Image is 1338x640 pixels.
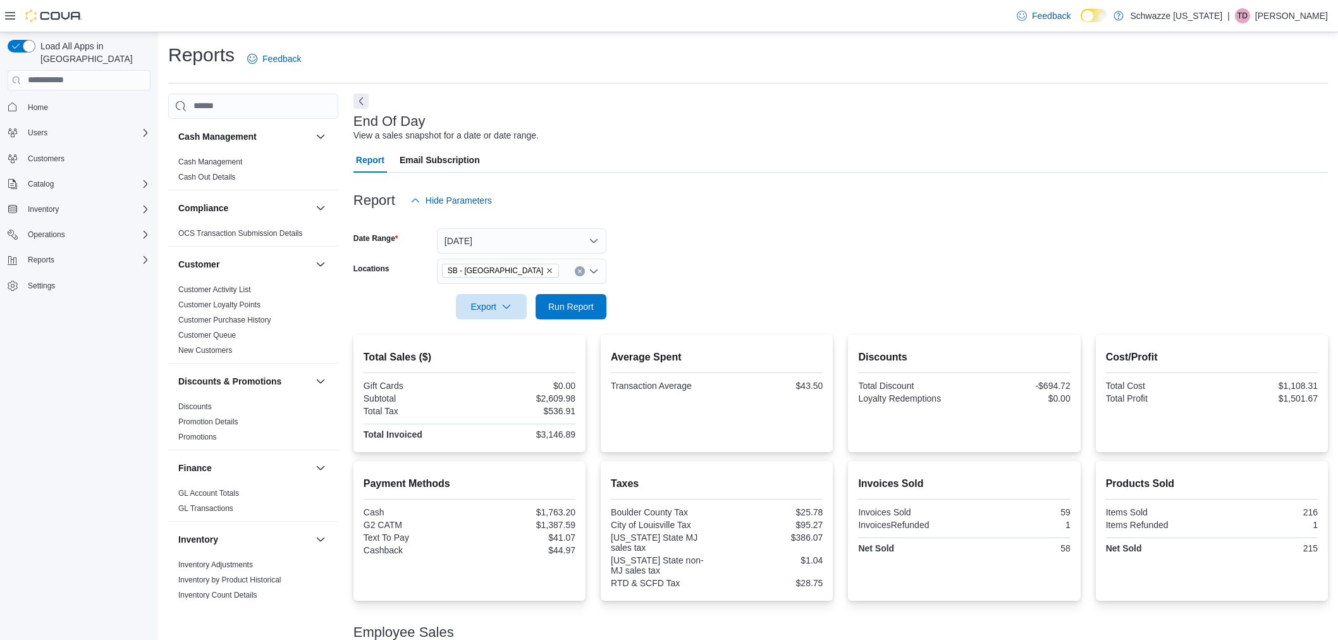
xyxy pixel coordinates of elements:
[437,228,606,254] button: [DATE]
[3,226,156,243] button: Operations
[353,193,395,208] h3: Report
[589,266,599,276] button: Open list of options
[364,520,467,530] div: G2 CATM
[178,433,217,441] a: Promotions
[1106,543,1142,553] strong: Net Sold
[448,264,543,277] span: SB - [GEOGRAPHIC_DATA]
[313,257,328,272] button: Customer
[967,507,1071,517] div: 59
[313,460,328,476] button: Finance
[178,375,281,388] h3: Discounts & Promotions
[611,476,823,491] h2: Taxes
[28,230,65,240] span: Operations
[313,532,328,547] button: Inventory
[178,130,257,143] h3: Cash Management
[536,294,606,319] button: Run Report
[23,176,150,192] span: Catalog
[3,124,156,142] button: Users
[472,545,575,555] div: $44.97
[178,330,236,340] span: Customer Queue
[364,545,467,555] div: Cashback
[858,543,894,553] strong: Net Sold
[364,476,575,491] h2: Payment Methods
[1032,9,1071,22] span: Feedback
[178,462,212,474] h3: Finance
[178,417,238,427] span: Promotion Details
[242,46,306,71] a: Feedback
[3,149,156,168] button: Customers
[1106,393,1210,403] div: Total Profit
[548,300,594,313] span: Run Report
[472,381,575,391] div: $0.00
[400,147,480,173] span: Email Subscription
[858,520,962,530] div: InvoicesRefunded
[178,285,251,294] a: Customer Activity List
[168,226,338,246] div: Compliance
[178,229,303,238] a: OCS Transaction Submission Details
[178,375,310,388] button: Discounts & Promotions
[28,255,54,265] span: Reports
[178,316,271,324] a: Customer Purchase History
[967,393,1071,403] div: $0.00
[858,507,962,517] div: Invoices Sold
[313,129,328,144] button: Cash Management
[23,125,150,140] span: Users
[720,507,823,517] div: $25.78
[8,93,150,328] nav: Complex example
[262,52,301,65] span: Feedback
[967,381,1071,391] div: -$694.72
[364,381,467,391] div: Gift Cards
[168,399,338,450] div: Discounts & Promotions
[178,172,236,182] span: Cash Out Details
[178,432,217,442] span: Promotions
[353,264,390,274] label: Locations
[611,507,715,517] div: Boulder County Tax
[472,520,575,530] div: $1,387.59
[1130,8,1222,23] p: Schwazze [US_STATE]
[442,264,559,278] span: SB - Louisville
[28,179,54,189] span: Catalog
[858,381,962,391] div: Total Discount
[611,532,715,553] div: [US_STATE] State MJ sales tax
[353,625,454,640] h3: Employee Sales
[178,417,238,426] a: Promotion Details
[720,578,823,588] div: $28.75
[1214,381,1318,391] div: $1,108.31
[1106,476,1318,491] h2: Products Sold
[1255,8,1328,23] p: [PERSON_NAME]
[178,202,310,214] button: Compliance
[178,315,271,325] span: Customer Purchase History
[472,507,575,517] div: $1,763.20
[575,266,585,276] button: Clear input
[178,173,236,182] a: Cash Out Details
[858,350,1070,365] h2: Discounts
[23,99,150,115] span: Home
[178,157,242,166] a: Cash Management
[456,294,527,319] button: Export
[967,520,1071,530] div: 1
[472,406,575,416] div: $536.91
[25,9,82,22] img: Cova
[364,429,422,440] strong: Total Invoiced
[3,200,156,218] button: Inventory
[720,520,823,530] div: $95.27
[1214,520,1318,530] div: 1
[720,532,823,543] div: $386.07
[720,381,823,391] div: $43.50
[178,462,310,474] button: Finance
[472,532,575,543] div: $41.07
[178,489,239,498] a: GL Account Totals
[28,102,48,113] span: Home
[23,202,64,217] button: Inventory
[546,267,553,274] button: Remove SB - Louisville from selection in this group
[472,393,575,403] div: $2,609.98
[1106,381,1210,391] div: Total Cost
[178,503,233,514] span: GL Transactions
[23,100,53,115] a: Home
[23,227,70,242] button: Operations
[23,252,59,268] button: Reports
[23,278,150,293] span: Settings
[1106,520,1210,530] div: Items Refunded
[178,285,251,295] span: Customer Activity List
[3,98,156,116] button: Home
